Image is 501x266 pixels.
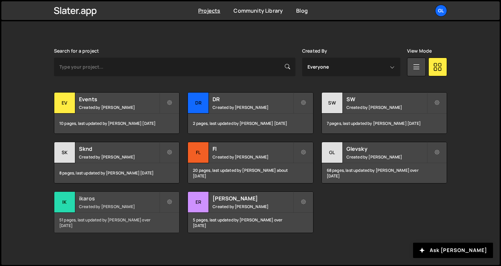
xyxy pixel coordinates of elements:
[213,145,293,152] h2: Fl
[322,114,447,133] div: 7 pages, last updated by [PERSON_NAME] [DATE]
[79,204,159,209] small: Created by [PERSON_NAME]
[188,192,209,213] div: Er
[322,93,343,114] div: SW
[54,192,75,213] div: ik
[79,96,159,103] h2: Events
[213,96,293,103] h2: DR
[407,48,432,54] label: View Mode
[234,7,283,14] a: Community Library
[54,163,179,183] div: 8 pages, last updated by [PERSON_NAME] [DATE]
[321,92,447,134] a: SW SW Created by [PERSON_NAME] 7 pages, last updated by [PERSON_NAME] [DATE]
[54,191,180,233] a: ik ikaros Created by [PERSON_NAME] 51 pages, last updated by [PERSON_NAME] over [DATE]
[188,163,313,183] div: 20 pages, last updated by [PERSON_NAME] about [DATE]
[54,142,75,163] div: Sk
[188,142,209,163] div: Fl
[213,105,293,110] small: Created by [PERSON_NAME]
[321,142,447,183] a: Gl Glevsky Created by [PERSON_NAME] 68 pages, last updated by [PERSON_NAME] over [DATE]
[322,163,447,183] div: 68 pages, last updated by [PERSON_NAME] over [DATE]
[213,154,293,160] small: Created by [PERSON_NAME]
[79,105,159,110] small: Created by [PERSON_NAME]
[435,5,447,17] a: Gl
[188,191,313,233] a: Er [PERSON_NAME] Created by [PERSON_NAME] 5 pages, last updated by [PERSON_NAME] over [DATE]
[54,48,99,54] label: Search for a project
[213,204,293,209] small: Created by [PERSON_NAME]
[79,154,159,160] small: Created by [PERSON_NAME]
[54,58,295,76] input: Type your project...
[346,145,427,152] h2: Glevsky
[413,243,493,258] button: Ask [PERSON_NAME]
[188,114,313,133] div: 2 pages, last updated by [PERSON_NAME] [DATE]
[188,92,313,134] a: DR DR Created by [PERSON_NAME] 2 pages, last updated by [PERSON_NAME] [DATE]
[198,7,220,14] a: Projects
[322,142,343,163] div: Gl
[54,114,179,133] div: 10 pages, last updated by [PERSON_NAME] [DATE]
[346,105,427,110] small: Created by [PERSON_NAME]
[54,213,179,233] div: 51 pages, last updated by [PERSON_NAME] over [DATE]
[54,142,180,183] a: Sk Sknd Created by [PERSON_NAME] 8 pages, last updated by [PERSON_NAME] [DATE]
[188,213,313,233] div: 5 pages, last updated by [PERSON_NAME] over [DATE]
[188,142,313,183] a: Fl Fl Created by [PERSON_NAME] 20 pages, last updated by [PERSON_NAME] about [DATE]
[54,93,75,114] div: Ev
[346,154,427,160] small: Created by [PERSON_NAME]
[54,92,180,134] a: Ev Events Created by [PERSON_NAME] 10 pages, last updated by [PERSON_NAME] [DATE]
[188,93,209,114] div: DR
[346,96,427,103] h2: SW
[79,145,159,152] h2: Sknd
[302,48,327,54] label: Created By
[296,7,308,14] a: Blog
[213,195,293,202] h2: [PERSON_NAME]
[79,195,159,202] h2: ikaros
